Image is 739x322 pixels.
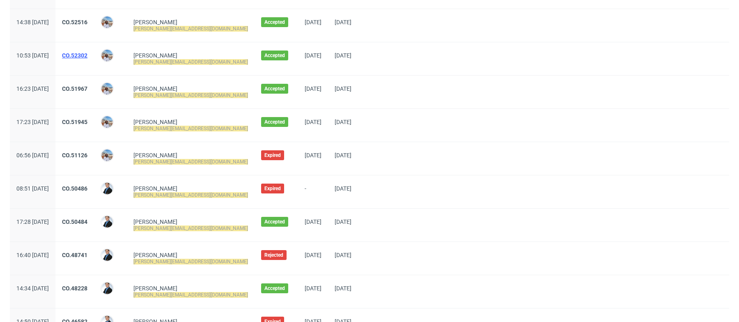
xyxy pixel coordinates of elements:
a: CO.51967 [62,85,87,92]
img: Marta Kozłowska [101,16,113,28]
span: [DATE] [335,19,351,25]
a: CO.51126 [62,152,87,159]
a: CO.51945 [62,119,87,125]
span: - [305,185,321,198]
span: Accepted [264,85,285,92]
mark: [PERSON_NAME][EMAIL_ADDRESS][DOMAIN_NAME] [133,126,248,131]
span: Accepted [264,119,285,125]
span: [DATE] [335,252,351,258]
a: CO.52516 [62,19,87,25]
span: 06:56 [DATE] [16,152,49,159]
mark: [PERSON_NAME][EMAIL_ADDRESS][DOMAIN_NAME] [133,292,248,298]
mark: [PERSON_NAME][EMAIL_ADDRESS][DOMAIN_NAME] [133,59,248,65]
a: [PERSON_NAME] [133,185,177,192]
span: [DATE] [305,19,321,25]
mark: [PERSON_NAME][EMAIL_ADDRESS][DOMAIN_NAME] [133,159,248,165]
a: [PERSON_NAME] [133,19,177,25]
mark: [PERSON_NAME][EMAIL_ADDRESS][DOMAIN_NAME] [133,26,248,32]
span: 16:23 [DATE] [16,85,49,92]
span: [DATE] [305,85,321,92]
a: CO.50484 [62,218,87,225]
mark: [PERSON_NAME][EMAIL_ADDRESS][DOMAIN_NAME] [133,92,248,98]
span: 10:53 [DATE] [16,52,49,59]
span: 14:38 [DATE] [16,19,49,25]
span: [DATE] [305,152,321,159]
img: Kluczyński Michał [101,249,113,261]
span: 14:34 [DATE] [16,285,49,292]
span: [DATE] [335,285,351,292]
span: Expired [264,185,281,192]
span: [DATE] [335,85,351,92]
span: [DATE] [335,52,351,59]
span: Rejected [264,252,283,258]
span: [DATE] [305,285,321,292]
a: CO.52302 [62,52,87,59]
img: Kluczyński Michał [101,183,113,194]
span: [DATE] [335,218,351,225]
span: Accepted [264,19,285,25]
span: Expired [264,152,281,159]
img: Marta Kozłowska [101,50,113,61]
img: Kluczyński Michał [101,283,113,294]
a: [PERSON_NAME] [133,52,177,59]
span: [DATE] [305,218,321,225]
mark: [PERSON_NAME][EMAIL_ADDRESS][DOMAIN_NAME] [133,192,248,198]
a: [PERSON_NAME] [133,285,177,292]
mark: [PERSON_NAME][EMAIL_ADDRESS][DOMAIN_NAME] [133,225,248,231]
img: Marta Kozłowska [101,149,113,161]
a: [PERSON_NAME] [133,85,177,92]
span: Accepted [264,285,285,292]
span: [DATE] [305,119,321,125]
span: 17:23 [DATE] [16,119,49,125]
span: [DATE] [335,152,351,159]
a: [PERSON_NAME] [133,152,177,159]
span: 17:28 [DATE] [16,218,49,225]
img: Marta Kozłowska [101,83,113,94]
a: CO.48741 [62,252,87,258]
mark: [PERSON_NAME][EMAIL_ADDRESS][DOMAIN_NAME] [133,259,248,264]
span: 08:51 [DATE] [16,185,49,192]
a: CO.48228 [62,285,87,292]
img: Marta Kozłowska [101,116,113,128]
span: Accepted [264,52,285,59]
span: [DATE] [305,52,321,59]
span: [DATE] [335,185,351,192]
img: Kluczyński Michał [101,216,113,228]
a: CO.50486 [62,185,87,192]
span: 16:40 [DATE] [16,252,49,258]
span: [DATE] [335,119,351,125]
span: Accepted [264,218,285,225]
a: [PERSON_NAME] [133,218,177,225]
span: [DATE] [305,252,321,258]
a: [PERSON_NAME] [133,252,177,258]
a: [PERSON_NAME] [133,119,177,125]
